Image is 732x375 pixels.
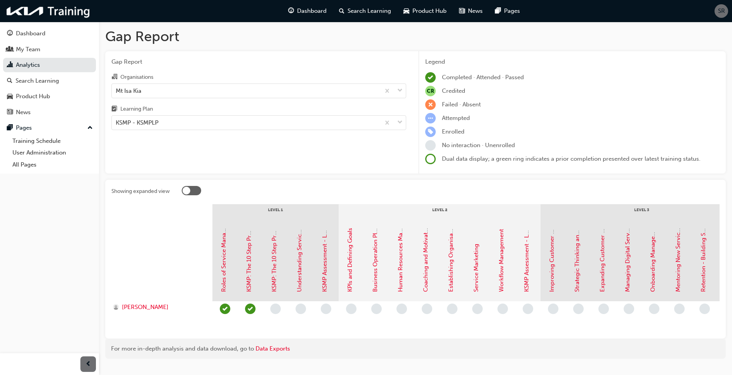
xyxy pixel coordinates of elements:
[442,101,481,108] span: Failed · Absent
[333,3,397,19] a: search-iconSearch Learning
[624,304,634,314] span: learningRecordVerb_NONE-icon
[548,199,555,292] a: Improving Customer Management
[675,205,682,292] a: Mentoring New Service Advisors
[7,46,13,53] span: people-icon
[3,121,96,135] button: Pages
[403,6,409,16] span: car-icon
[425,127,436,137] span: learningRecordVerb_ENROLL-icon
[468,7,483,16] span: News
[425,57,720,66] div: Legend
[339,6,344,16] span: search-icon
[9,135,96,147] a: Training Schedule
[7,62,13,69] span: chart-icon
[256,345,290,352] a: Data Exports
[9,147,96,159] a: User Administration
[425,99,436,110] span: learningRecordVerb_FAIL-icon
[442,128,464,135] span: Enrolled
[7,30,13,37] span: guage-icon
[397,118,403,128] span: down-icon
[321,220,328,292] a: KSMP Assessment - Level 1
[397,206,404,292] a: Human Resources Management
[649,304,659,314] span: learningRecordVerb_NONE-icon
[16,45,40,54] div: My Team
[3,58,96,72] a: Analytics
[270,304,281,314] span: learningRecordVerb_NONE-icon
[297,7,327,16] span: Dashboard
[288,6,294,16] span: guage-icon
[498,229,505,292] a: Workflow Management
[16,123,32,132] div: Pages
[422,173,429,292] a: Coaching and Motivation for Empowerment
[397,86,403,96] span: down-icon
[111,57,406,66] span: Gap Report
[453,3,489,19] a: news-iconNews
[548,304,558,314] span: learningRecordVerb_NONE-icon
[85,359,91,369] span: prev-icon
[3,105,96,120] a: News
[397,3,453,19] a: car-iconProduct Hub
[425,140,436,151] span: learningRecordVerb_NONE-icon
[459,6,465,16] span: news-icon
[120,105,153,113] div: Learning Plan
[412,7,447,16] span: Product Hub
[3,25,96,121] button: DashboardMy TeamAnalyticsSearch LearningProduct HubNews
[442,115,470,122] span: Attempted
[598,304,609,314] span: learningRecordVerb_NONE-icon
[489,3,526,19] a: pages-iconPages
[599,189,606,292] a: Expanding Customer Communication
[573,304,584,314] span: learningRecordVerb_NONE-icon
[425,113,436,123] span: learningRecordVerb_ATTEMPT-icon
[442,87,465,94] span: Credited
[113,303,205,312] a: [PERSON_NAME]
[699,304,710,314] span: learningRecordVerb_NONE-icon
[442,155,701,162] span: Dual data display; a green ring indicates a prior completion presented over latest training status.
[718,7,725,16] span: SR
[504,7,520,16] span: Pages
[16,76,59,85] div: Search Learning
[715,4,728,18] button: SR
[105,28,726,45] h1: Gap Report
[111,187,170,195] div: Showing expanded view
[3,74,96,88] a: Search Learning
[212,204,339,224] div: Level 1
[16,92,50,101] div: Product Hub
[649,222,656,292] a: Onboarding Management
[348,7,391,16] span: Search Learning
[574,184,581,292] a: Strategic Thinking and Decision-making
[3,42,96,57] a: My Team
[296,304,306,314] span: learningRecordVerb_NONE-icon
[7,78,12,85] span: search-icon
[245,304,256,314] span: learningRecordVerb_PASS-icon
[495,6,501,16] span: pages-icon
[447,304,457,314] span: learningRecordVerb_NONE-icon
[220,304,230,314] span: learningRecordVerb_PASS-icon
[425,86,436,96] span: null-icon
[442,74,524,81] span: Completed · Attended · Passed
[220,224,227,292] a: Roles of Service Manager
[16,108,31,117] div: News
[321,304,331,314] span: learningRecordVerb_NONE-icon
[3,26,96,41] a: Dashboard
[282,3,333,19] a: guage-iconDashboard
[120,73,153,81] div: Organisations
[396,304,407,314] span: learningRecordVerb_NONE-icon
[442,142,515,149] span: No interaction · Unenrolled
[346,304,356,314] span: learningRecordVerb_NONE-icon
[87,123,93,133] span: up-icon
[346,228,353,292] a: KPIs and Defining Goals
[425,72,436,83] span: learningRecordVerb_COMPLETE-icon
[116,86,141,95] div: Mt Isa Kia
[296,173,303,292] a: Understanding Service Quality Management
[523,219,530,292] a: KSMP Assessment - Level 2
[473,244,480,292] a: Service Marketing
[700,210,707,292] a: Retention - Building Strategies
[116,118,158,127] div: KSMP - KSMPLP
[4,3,93,19] img: kia-training
[122,303,169,312] span: [PERSON_NAME]
[111,106,117,113] span: learningplan-icon
[497,304,508,314] span: learningRecordVerb_NONE-icon
[472,304,483,314] span: learningRecordVerb_NONE-icon
[3,89,96,104] a: Product Hub
[624,209,631,292] a: Managing Digital Service Tools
